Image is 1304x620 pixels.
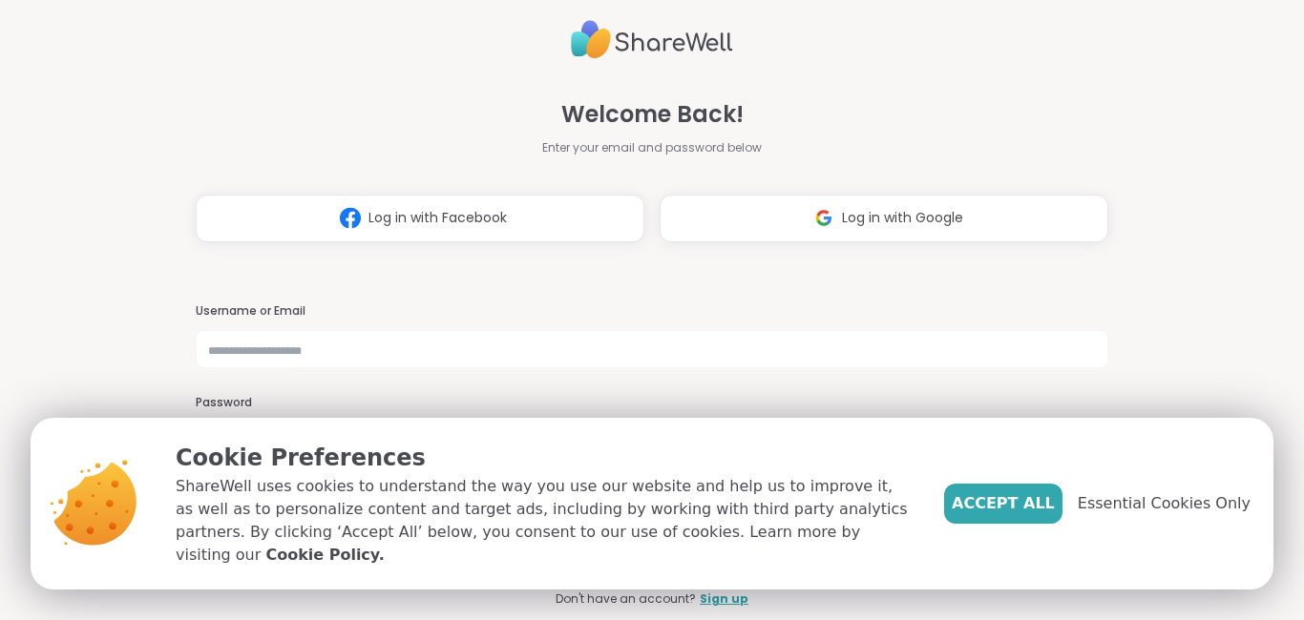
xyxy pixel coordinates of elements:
p: Cookie Preferences [176,441,914,475]
img: ShareWell Logomark [806,200,842,236]
span: Enter your email and password below [542,139,762,156]
img: ShareWell Logo [571,12,733,67]
button: Log in with Google [660,195,1108,242]
h3: Password [196,395,1108,411]
button: Log in with Facebook [196,195,644,242]
span: Essential Cookies Only [1078,492,1251,515]
a: Sign up [700,590,748,608]
h3: Username or Email [196,303,1108,320]
span: Don't have an account? [556,590,696,608]
img: ShareWell Logomark [332,200,368,236]
span: Accept All [952,492,1055,515]
a: Cookie Policy. [265,544,384,567]
span: Log in with Facebook [368,208,507,228]
span: Welcome Back! [561,97,744,132]
p: ShareWell uses cookies to understand the way you use our website and help us to improve it, as we... [176,475,914,567]
button: Accept All [944,484,1062,524]
span: Log in with Google [842,208,963,228]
